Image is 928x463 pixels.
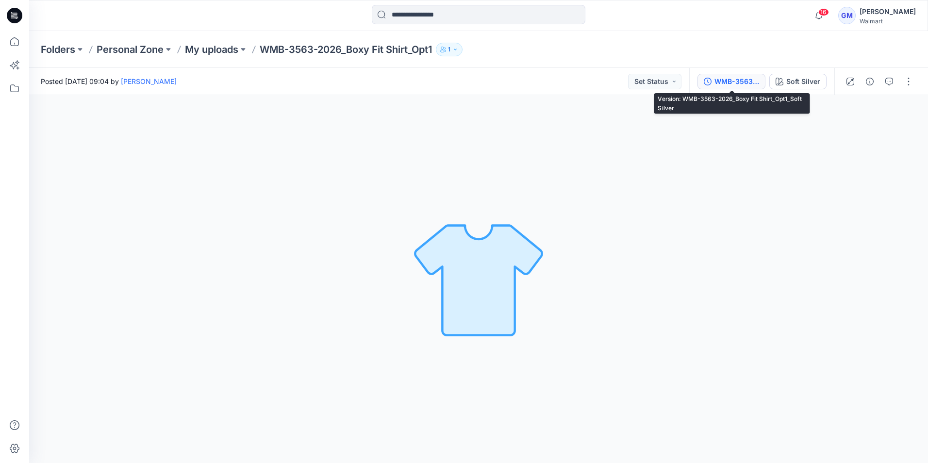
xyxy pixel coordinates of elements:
[97,43,164,56] a: Personal Zone
[818,8,829,16] span: 16
[411,211,547,347] img: No Outline
[697,74,765,89] button: WMB-3563-2026_Boxy Fit Shirt_Opt1_Soft Silver
[769,74,827,89] button: Soft Silver
[862,74,878,89] button: Details
[860,17,916,25] div: Walmart
[41,76,177,86] span: Posted [DATE] 09:04 by
[41,43,75,56] a: Folders
[838,7,856,24] div: GM
[860,6,916,17] div: [PERSON_NAME]
[121,77,177,85] a: [PERSON_NAME]
[260,43,432,56] p: WMB-3563-2026_Boxy Fit Shirt_Opt1
[786,76,820,87] div: Soft Silver
[714,76,759,87] div: WMB-3563-2026_Boxy Fit Shirt_Opt1_Soft Silver
[436,43,463,56] button: 1
[185,43,238,56] a: My uploads
[448,44,450,55] p: 1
